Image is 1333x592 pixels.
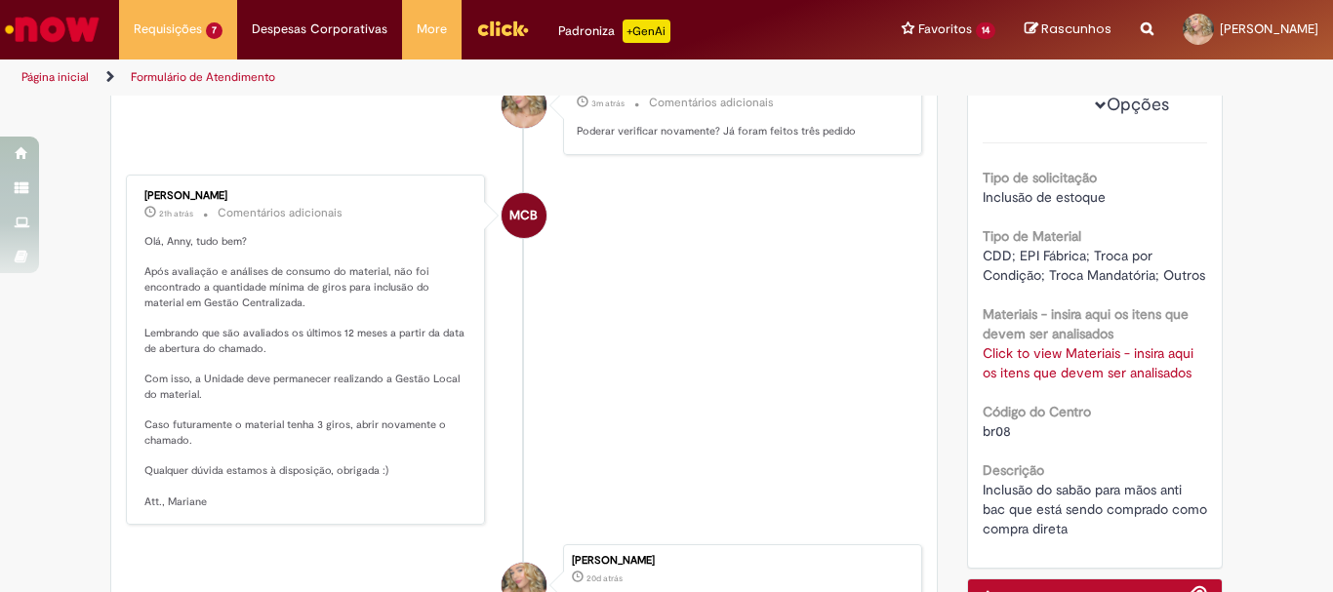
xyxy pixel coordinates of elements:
b: Tipo de solicitação [983,169,1097,186]
span: 7 [206,22,222,39]
span: 14 [976,22,995,39]
span: MCB [509,192,538,239]
div: [PERSON_NAME] [144,190,469,202]
b: Materiais - insira aqui os itens que devem ser analisados [983,305,1189,342]
span: [PERSON_NAME] [1220,20,1318,37]
p: Olá, Anny, tudo bem? Após avaliação e análises de consumo do material, não foi encontrado a quant... [144,234,469,510]
b: Código do Centro [983,403,1091,420]
div: [PERSON_NAME] [572,555,911,567]
a: Click to view Materiais - insira aqui os itens que devem ser analisados [983,344,1193,381]
small: Comentários adicionais [649,95,774,111]
div: Padroniza [558,20,670,43]
span: br08 [983,422,1011,440]
b: Tipo de Material [983,227,1081,245]
ul: Trilhas de página [15,59,874,96]
span: CDD; EPI Fábrica; Troca por Condição; Troca Mandatória; Outros [983,247,1205,284]
div: Anny Karoline de Carvalho Martins [502,83,546,128]
a: Página inicial [21,69,89,85]
span: 3m atrás [591,98,625,109]
div: Mariane Cega Bianchessi [502,193,546,238]
time: 27/08/2025 13:55:33 [159,208,193,219]
span: Rascunhos [1041,20,1111,38]
img: ServiceNow [2,10,102,49]
a: Formulário de Atendimento [131,69,275,85]
b: Descrição [983,461,1044,479]
small: Comentários adicionais [218,205,343,221]
a: Rascunhos [1025,20,1111,39]
img: click_logo_yellow_360x200.png [476,14,529,43]
time: 08/08/2025 20:39:54 [586,572,623,584]
span: Despesas Corporativas [252,20,387,39]
p: +GenAi [623,20,670,43]
span: Inclusão de estoque [983,188,1106,206]
span: 20d atrás [586,572,623,584]
span: Requisições [134,20,202,39]
span: 21h atrás [159,208,193,219]
p: Poderar verificar novamente? Já foram feitos três pedido [577,124,902,139]
span: Favoritos [918,20,972,39]
span: More [417,20,447,39]
span: Inclusão do sabão para mãos anti bac que está sendo comprado como compra direta [983,481,1211,537]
